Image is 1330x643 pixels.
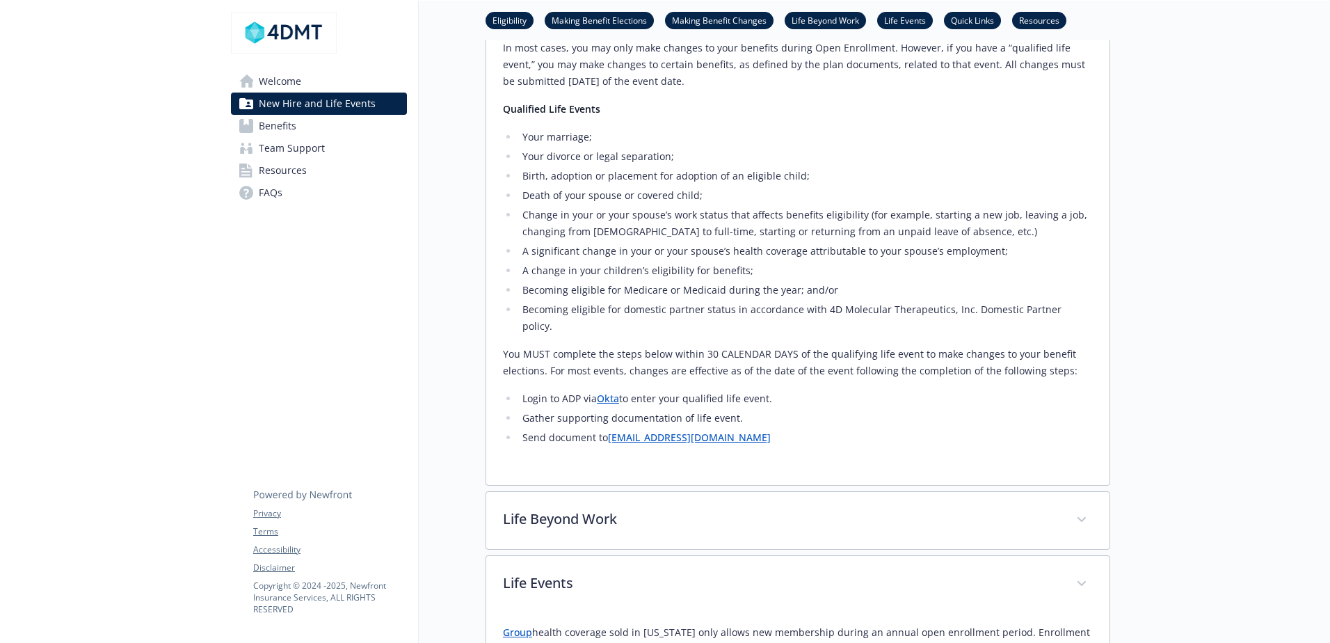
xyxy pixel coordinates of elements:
span: FAQs [259,182,282,204]
li: Your divorce or legal separation;​ [518,148,1093,165]
a: Resources [1012,13,1066,26]
a: Making Benefit Changes [665,13,774,26]
a: Making Benefit Elections [545,13,654,26]
li: Change in your or your spouse’s work status that affects benefits eligibility (for example, start... [518,207,1093,240]
li: Your marriage;​ [518,129,1093,145]
span: Benefits [259,115,296,137]
a: Life Beyond Work [785,13,866,26]
li: Becoming eligible for domestic partner status in accordance with 4D Molecular Therapeutics, Inc. ... [518,301,1093,335]
a: Terms [253,525,406,538]
li: A significant change in your or your spouse’s health coverage attributable to your spouse’s emplo... [518,243,1093,260]
span: Resources [259,159,307,182]
a: Welcome [231,70,407,93]
a: Group [503,626,532,639]
a: FAQs [231,182,407,204]
div: Life Events [486,556,1109,613]
a: Privacy [253,507,406,520]
a: Accessibility [253,543,406,556]
li: Becoming eligible for Medicare or Medicaid during the year; and/or​ [518,282,1093,299]
p: Copyright © 2024 - 2025 , Newfront Insurance Services, ALL RIGHTS RESERVED [253,580,406,615]
p: Life Events [503,573,1059,594]
a: Resources [231,159,407,182]
a: Benefits [231,115,407,137]
p: You MUST complete the steps below within 30 CALENDAR DAYS of the qualifying life event to make ch... [503,346,1093,379]
li: Death of your spouse or covered child;​ [518,187,1093,204]
span: Welcome [259,70,301,93]
div: Life Beyond Work [486,492,1109,549]
a: Team Support [231,137,407,159]
p: In most cases, you may only make changes to your benefits during Open Enrollment. However, if you... [503,40,1093,90]
a: Okta [597,392,619,405]
a: Disclaimer [253,562,406,574]
li: Send document to [518,429,1093,446]
div: Making Benefit Changes [486,29,1109,485]
a: Quick Links [944,13,1001,26]
p: Life Beyond Work [503,509,1059,530]
span: Team Support [259,137,325,159]
span: New Hire and Life Events [259,93,376,115]
a: [EMAIL_ADDRESS][DOMAIN_NAME] [608,431,771,444]
a: Eligibility [486,13,534,26]
strong: Qualified Life Events​ [503,102,600,116]
a: Life Events [877,13,933,26]
li: Login to ADP via to enter your qualified life event. [518,390,1093,407]
li: A change in your children’s eligibility for benefits;​ [518,262,1093,279]
a: New Hire and Life Events [231,93,407,115]
li: Gather supporting documentation of life event. [518,410,1093,427]
li: Birth, adoption or placement for adoption of an eligible child;​ [518,168,1093,184]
